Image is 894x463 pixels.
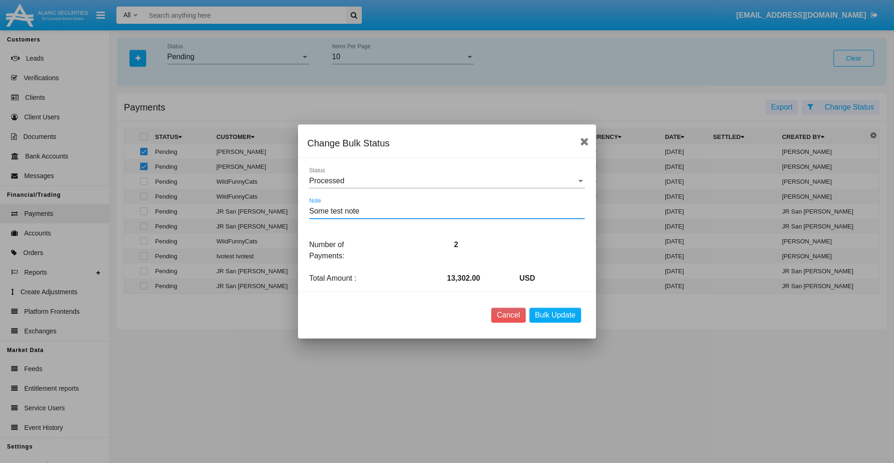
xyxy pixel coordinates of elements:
button: Cancel [491,308,526,323]
p: Total Amount : [302,273,375,284]
button: Bulk Update [529,308,581,323]
p: USD [520,273,592,284]
span: Processed [309,177,345,185]
p: Number of Payments: [302,239,375,262]
p: 13,302.00 [447,273,520,284]
p: 2 [447,239,520,250]
div: Change Bulk Status [307,136,587,151]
